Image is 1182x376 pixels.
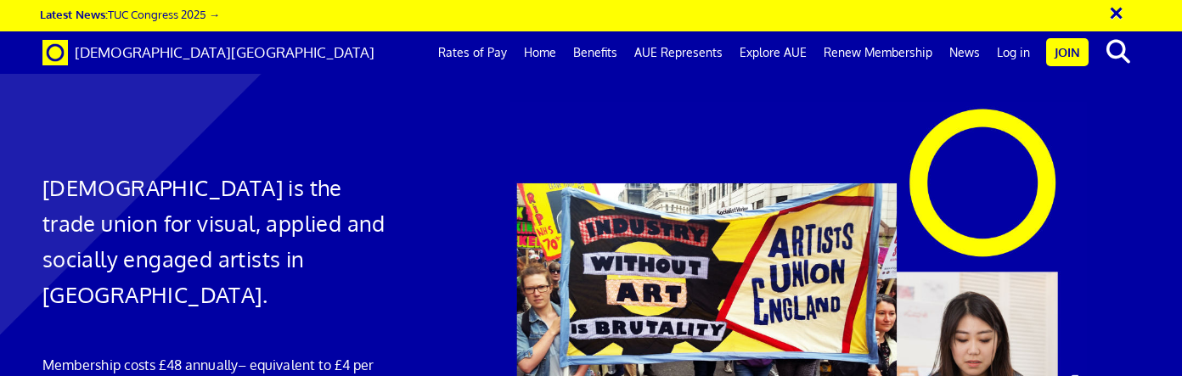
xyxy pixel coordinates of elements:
a: Home [515,31,565,74]
strong: Latest News: [40,7,108,21]
a: AUE Represents [626,31,731,74]
a: Renew Membership [815,31,941,74]
a: News [941,31,988,74]
h1: [DEMOGRAPHIC_DATA] is the trade union for visual, applied and socially engaged artists in [GEOGRA... [42,170,391,312]
a: Latest News:TUC Congress 2025 → [40,7,220,21]
a: Log in [988,31,1038,74]
a: Explore AUE [731,31,815,74]
button: search [1092,34,1144,70]
span: [DEMOGRAPHIC_DATA][GEOGRAPHIC_DATA] [75,43,374,61]
a: Rates of Pay [430,31,515,74]
a: Join [1046,38,1089,66]
a: Benefits [565,31,626,74]
a: Brand [DEMOGRAPHIC_DATA][GEOGRAPHIC_DATA] [30,31,387,74]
